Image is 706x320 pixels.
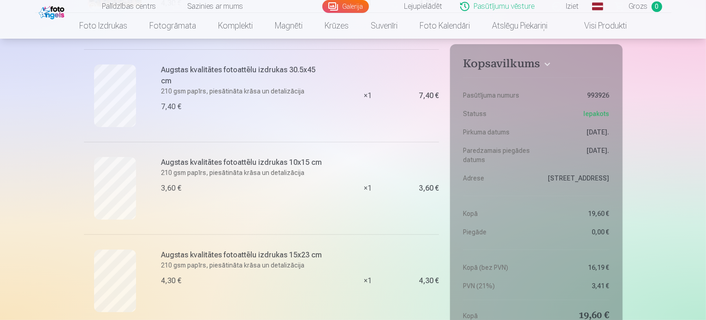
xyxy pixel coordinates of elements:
dt: Kopā (bez PVN) [463,263,532,272]
div: 4,30 € [161,275,182,286]
dt: Pirkuma datums [463,128,532,137]
div: × 1 [333,49,402,142]
a: Visi produkti [558,13,638,39]
dt: PVN (21%) [463,281,532,291]
a: Suvenīri [360,13,409,39]
div: 7,40 € [161,101,182,112]
p: 210 gsm papīrs, piesātināta krāsa un detalizācija [161,168,328,177]
dd: 19,60 € [541,209,610,218]
p: 210 gsm papīrs, piesātināta krāsa un detalizācija [161,261,328,270]
a: Atslēgu piekariņi [481,13,558,39]
dt: Statuss [463,109,532,118]
dd: 993926 [541,91,610,100]
img: /fa1 [39,4,67,19]
dd: 0,00 € [541,227,610,237]
dt: Pasūtījuma numurs [463,91,532,100]
span: Iepakots [584,109,610,118]
a: Komplekti [207,13,264,39]
button: Kopsavilkums [463,57,609,74]
dd: 16,19 € [541,263,610,272]
div: × 1 [333,142,402,234]
a: Fotogrāmata [138,13,207,39]
h6: Augstas kvalitātes fotoattēlu izdrukas 30.5x45 cm [161,64,328,87]
a: Krūzes [314,13,360,39]
a: Foto kalendāri [409,13,481,39]
a: Magnēti [264,13,314,39]
dt: Piegāde [463,227,532,237]
span: Grozs [629,1,648,12]
span: 0 [652,1,662,12]
dd: 3,41 € [541,281,610,291]
dd: [STREET_ADDRESS] [541,174,610,183]
div: 7,40 € [419,93,439,99]
p: 210 gsm papīrs, piesātināta krāsa un detalizācija [161,87,328,96]
h6: Augstas kvalitātes fotoattēlu izdrukas 15x23 cm [161,250,328,261]
div: 4,30 € [419,278,439,284]
dt: Paredzamais piegādes datums [463,146,532,164]
dt: Adrese [463,174,532,183]
div: 3,60 € [161,183,182,194]
div: 3,60 € [419,186,439,191]
a: Foto izdrukas [68,13,138,39]
dt: Kopā [463,209,532,218]
dd: [DATE]. [541,146,610,164]
dd: [DATE]. [541,128,610,137]
h6: Augstas kvalitātes fotoattēlu izdrukas 10x15 cm [161,157,328,168]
